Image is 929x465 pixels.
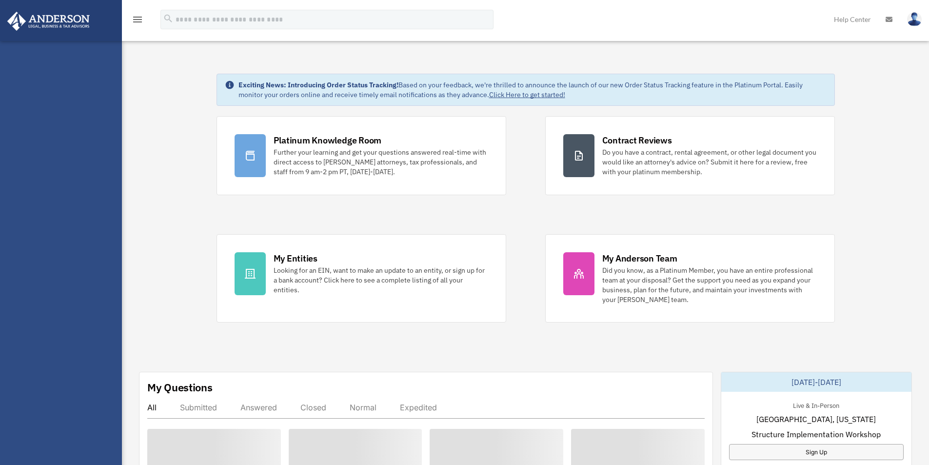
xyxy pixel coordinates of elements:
i: menu [132,14,143,25]
div: My Anderson Team [602,252,677,264]
a: Contract Reviews Do you have a contract, rental agreement, or other legal document you would like... [545,116,835,195]
div: Closed [300,403,326,412]
div: Further your learning and get your questions answered real-time with direct access to [PERSON_NAM... [274,147,488,177]
div: Answered [240,403,277,412]
a: My Entities Looking for an EIN, want to make an update to an entity, or sign up for a bank accoun... [217,234,506,323]
span: Structure Implementation Workshop [751,428,881,440]
div: Do you have a contract, rental agreement, or other legal document you would like an attorney's ad... [602,147,817,177]
a: Platinum Knowledge Room Further your learning and get your questions answered real-time with dire... [217,116,506,195]
div: [DATE]-[DATE] [721,372,911,392]
a: Click Here to get started! [489,90,565,99]
div: Did you know, as a Platinum Member, you have an entire professional team at your disposal? Get th... [602,265,817,304]
div: Looking for an EIN, want to make an update to an entity, or sign up for a bank account? Click her... [274,265,488,295]
div: Based on your feedback, we're thrilled to announce the launch of our new Order Status Tracking fe... [238,80,827,100]
div: My Questions [147,380,213,395]
strong: Exciting News: Introducing Order Status Tracking! [238,81,398,89]
img: Anderson Advisors Platinum Portal [4,12,93,31]
div: Submitted [180,403,217,412]
div: Platinum Knowledge Room [274,134,382,146]
a: menu [132,17,143,25]
img: User Pic [907,12,922,26]
div: Expedited [400,403,437,412]
span: [GEOGRAPHIC_DATA], [US_STATE] [756,413,876,425]
a: Sign Up [729,444,904,460]
div: Normal [350,403,376,412]
div: My Entities [274,252,317,264]
div: Live & In-Person [785,400,847,410]
i: search [163,13,174,24]
a: My Anderson Team Did you know, as a Platinum Member, you have an entire professional team at your... [545,234,835,323]
div: Contract Reviews [602,134,672,146]
div: All [147,403,157,412]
